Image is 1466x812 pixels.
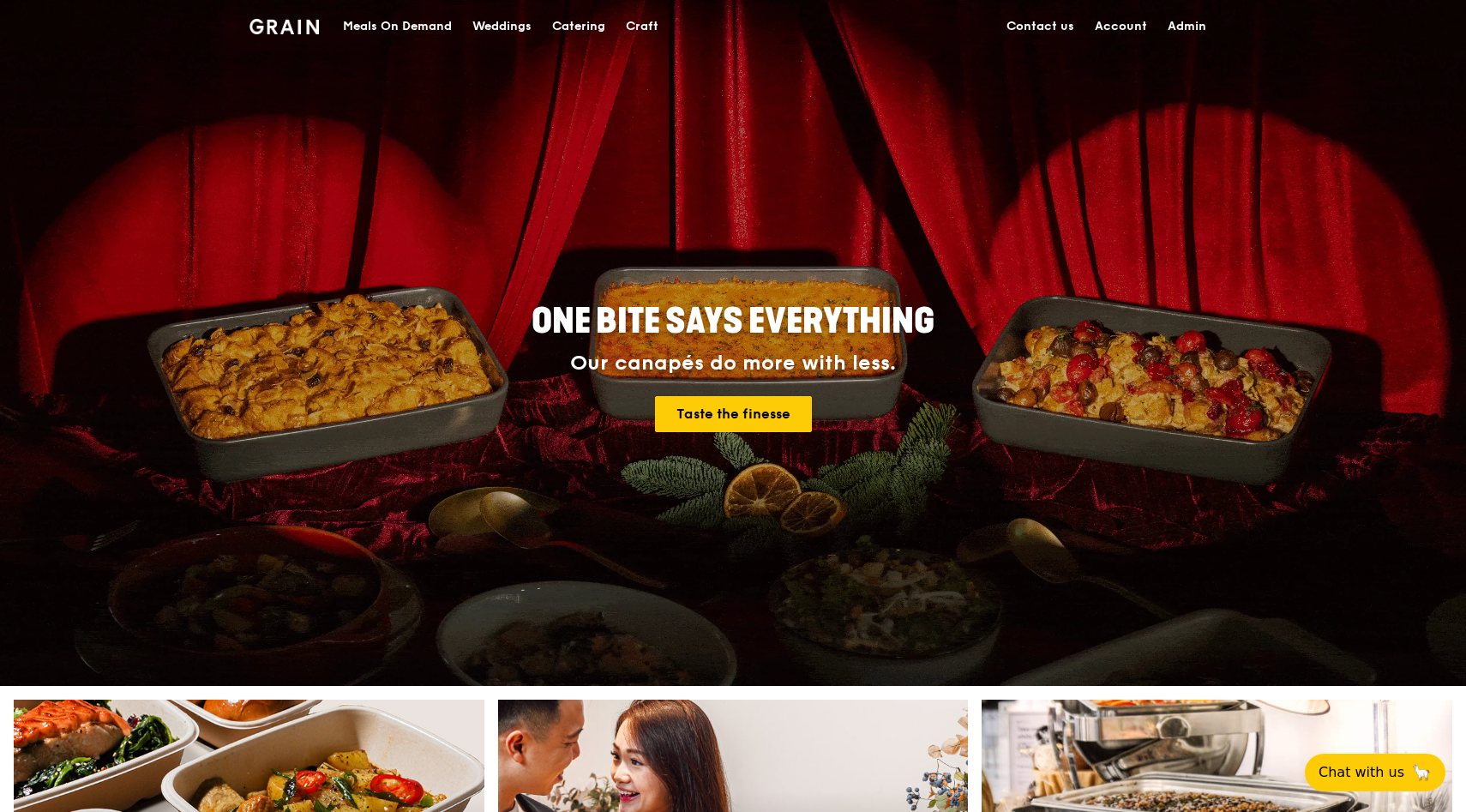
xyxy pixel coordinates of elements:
[655,396,812,432] a: Taste the finesse
[1411,762,1432,783] span: 🦙
[472,1,532,52] div: Weddings
[462,1,542,52] a: Weddings
[616,1,669,52] a: Craft
[1305,754,1445,791] button: Chat with us🦙
[1157,1,1217,52] a: Admin
[1319,762,1404,783] span: Chat with us
[552,1,605,52] div: Catering
[1084,1,1157,52] a: Account
[532,301,934,342] span: ONE BITE SAYS EVERYTHING
[996,1,1084,52] a: Contact us
[424,352,1042,376] div: Our canapés do more with less.
[542,1,616,52] a: Catering
[626,1,658,52] div: Craft
[249,19,319,34] img: Grain
[343,1,452,52] div: Meals On Demand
